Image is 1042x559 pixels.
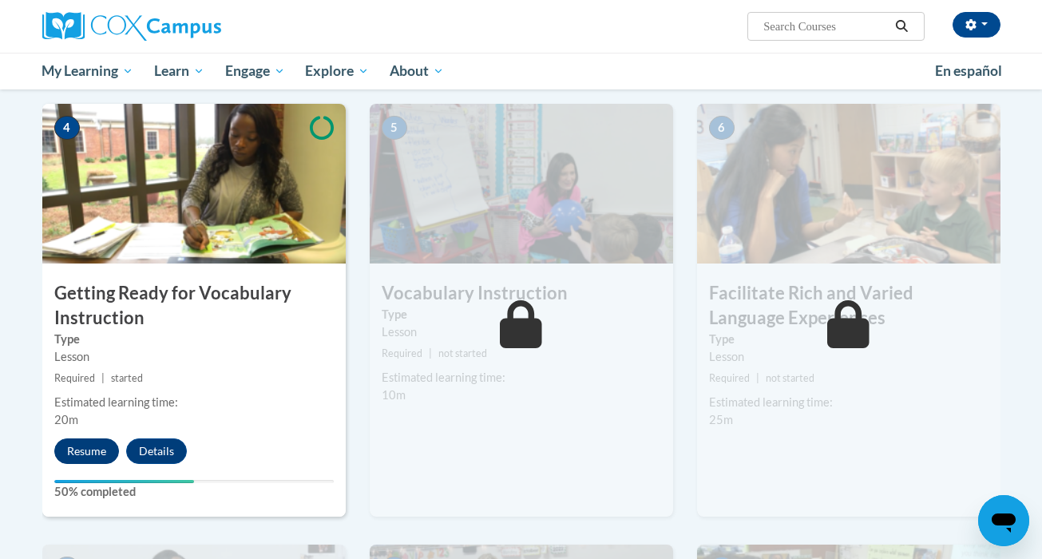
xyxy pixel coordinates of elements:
div: Main menu [18,53,1024,89]
button: Resume [54,438,119,464]
img: Cox Campus [42,12,221,41]
span: About [390,61,444,81]
span: | [101,372,105,384]
a: Learn [144,53,215,89]
span: Required [709,372,750,384]
span: 5 [382,116,407,140]
button: Details [126,438,187,464]
span: 10m [382,388,406,402]
div: Lesson [709,348,989,366]
label: Type [709,331,989,348]
a: About [379,53,454,89]
span: | [429,347,432,359]
span: 25m [709,413,733,426]
span: Engage [225,61,285,81]
span: My Learning [42,61,133,81]
img: Course Image [42,104,346,264]
span: 20m [54,413,78,426]
label: 50% completed [54,483,334,501]
iframe: Button to launch messaging window [978,495,1029,546]
a: Cox Campus [42,12,346,41]
span: 6 [709,116,735,140]
label: Type [382,306,661,323]
span: Required [54,372,95,384]
div: Estimated learning time: [382,369,661,387]
button: Search [889,17,913,36]
button: Account Settings [953,12,1000,38]
h3: Vocabulary Instruction [370,281,673,306]
span: | [756,372,759,384]
span: Learn [154,61,204,81]
span: Required [382,347,422,359]
div: Lesson [54,348,334,366]
span: not started [438,347,487,359]
div: Estimated learning time: [54,394,334,411]
a: Engage [215,53,295,89]
a: Explore [295,53,379,89]
img: Course Image [370,104,673,264]
span: not started [766,372,814,384]
input: Search Courses [762,17,889,36]
div: Your progress [54,480,194,483]
a: My Learning [32,53,145,89]
span: En español [935,62,1002,79]
h3: Facilitate Rich and Varied Language Experiences [697,281,1000,331]
div: Lesson [382,323,661,341]
span: Explore [305,61,369,81]
h3: Getting Ready for Vocabulary Instruction [42,281,346,331]
span: 4 [54,116,80,140]
a: En español [925,54,1012,88]
span: started [111,372,143,384]
label: Type [54,331,334,348]
img: Course Image [697,104,1000,264]
div: Estimated learning time: [709,394,989,411]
